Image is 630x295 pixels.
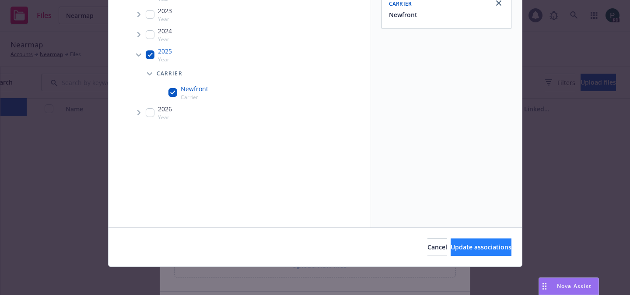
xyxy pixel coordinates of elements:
span: Carrier [181,93,208,101]
span: Year [158,15,172,23]
span: 2025 [158,46,172,56]
span: 2023 [158,6,172,15]
span: Carrier [157,71,182,76]
span: Year [158,56,172,63]
span: 2024 [158,26,172,36]
div: Drag to move [539,278,550,295]
button: Cancel [427,238,447,256]
span: Newfront [181,84,208,93]
button: Update associations [451,238,511,256]
span: Update associations [451,243,511,251]
span: Nova Assist [557,282,591,290]
span: Year [158,36,172,43]
button: Newfront [389,10,417,19]
span: Cancel [427,243,447,251]
span: 2026 [158,104,172,114]
span: Year [158,114,172,121]
button: Nova Assist [539,277,599,295]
